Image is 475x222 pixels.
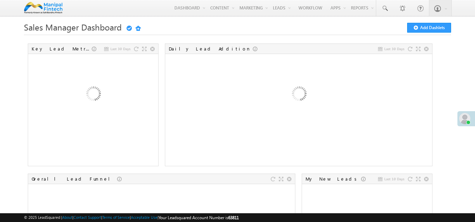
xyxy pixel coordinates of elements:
[102,215,130,220] a: Terms of Service
[384,176,404,182] span: Last 10 Days
[228,215,239,220] span: 63811
[384,46,404,52] span: Last 30 Days
[62,215,72,220] a: About
[73,215,101,220] a: Contact Support
[55,57,131,133] img: Loading...
[24,21,122,33] span: Sales Manager Dashboard
[159,215,239,220] span: Your Leadsquared Account Number is
[131,215,158,220] a: Acceptable Use
[32,46,92,52] div: Key Lead Metrics
[32,176,117,182] div: Overall Lead Funnel
[24,214,239,221] span: © 2025 LeadSquared | | | | |
[407,23,451,33] button: Add Dashlets
[110,46,130,52] span: Last 30 Days
[24,2,63,14] img: Custom Logo
[169,46,253,52] div: Daily Lead Addition
[261,57,336,133] img: Loading...
[306,176,361,182] div: My New Leads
